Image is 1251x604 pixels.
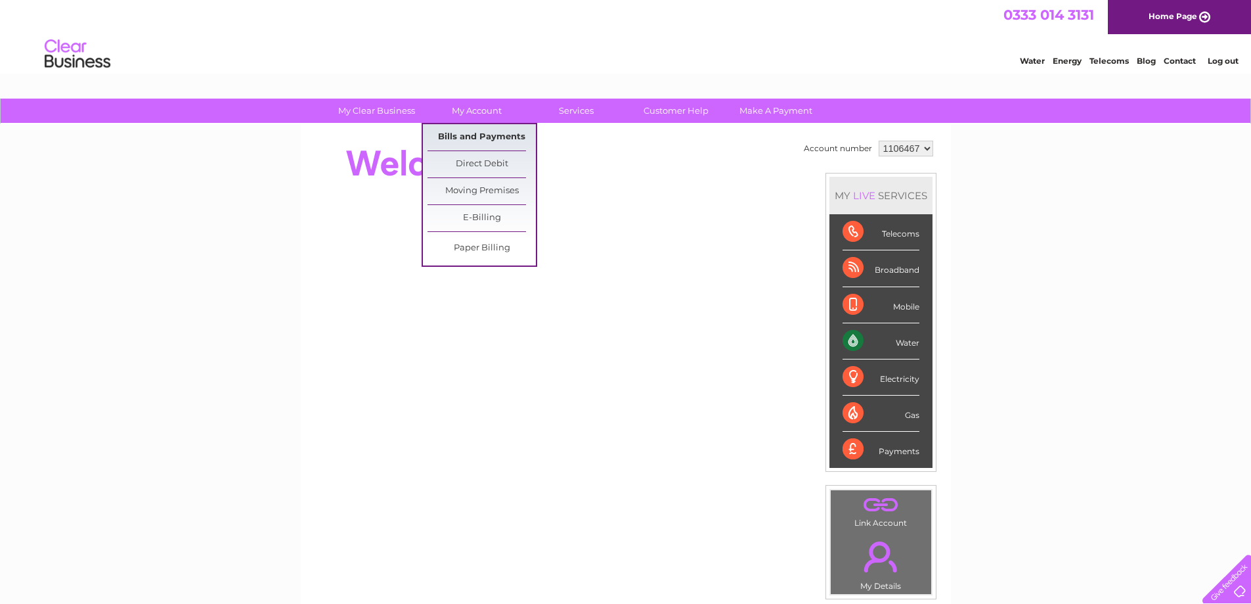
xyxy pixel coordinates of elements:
[428,124,536,151] a: Bills and Payments
[428,178,536,204] a: Moving Premises
[44,34,111,74] img: logo.png
[830,490,932,531] td: Link Account
[834,494,928,517] a: .
[843,323,919,360] div: Water
[843,396,919,432] div: Gas
[830,530,932,595] td: My Details
[722,99,830,123] a: Make A Payment
[834,534,928,580] a: .
[316,7,936,64] div: Clear Business is a trading name of Verastar Limited (registered in [GEOGRAPHIC_DATA] No. 3667643...
[1089,56,1129,66] a: Telecoms
[843,360,919,396] div: Electricity
[428,151,536,177] a: Direct Debit
[1020,56,1045,66] a: Water
[322,99,431,123] a: My Clear Business
[1208,56,1239,66] a: Log out
[843,214,919,250] div: Telecoms
[850,189,878,202] div: LIVE
[1053,56,1082,66] a: Energy
[829,177,933,214] div: MY SERVICES
[1003,7,1094,23] a: 0333 014 3131
[801,137,875,160] td: Account number
[1164,56,1196,66] a: Contact
[1137,56,1156,66] a: Blog
[843,287,919,323] div: Mobile
[428,205,536,231] a: E-Billing
[622,99,730,123] a: Customer Help
[843,250,919,287] div: Broadband
[422,99,531,123] a: My Account
[843,432,919,467] div: Payments
[522,99,630,123] a: Services
[428,235,536,262] a: Paper Billing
